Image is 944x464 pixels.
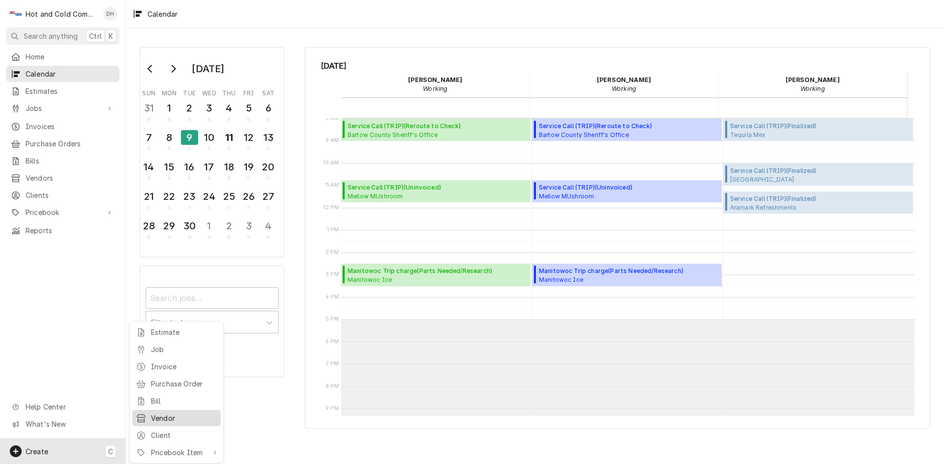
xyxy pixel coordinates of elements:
[151,327,217,337] div: Estimate
[151,430,217,440] div: Client
[151,344,217,355] div: Job
[151,396,217,406] div: Bill
[151,379,217,389] div: Purchase Order
[151,361,217,372] div: Invoice
[151,447,208,458] div: Pricebook Item
[151,413,217,423] div: Vendor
